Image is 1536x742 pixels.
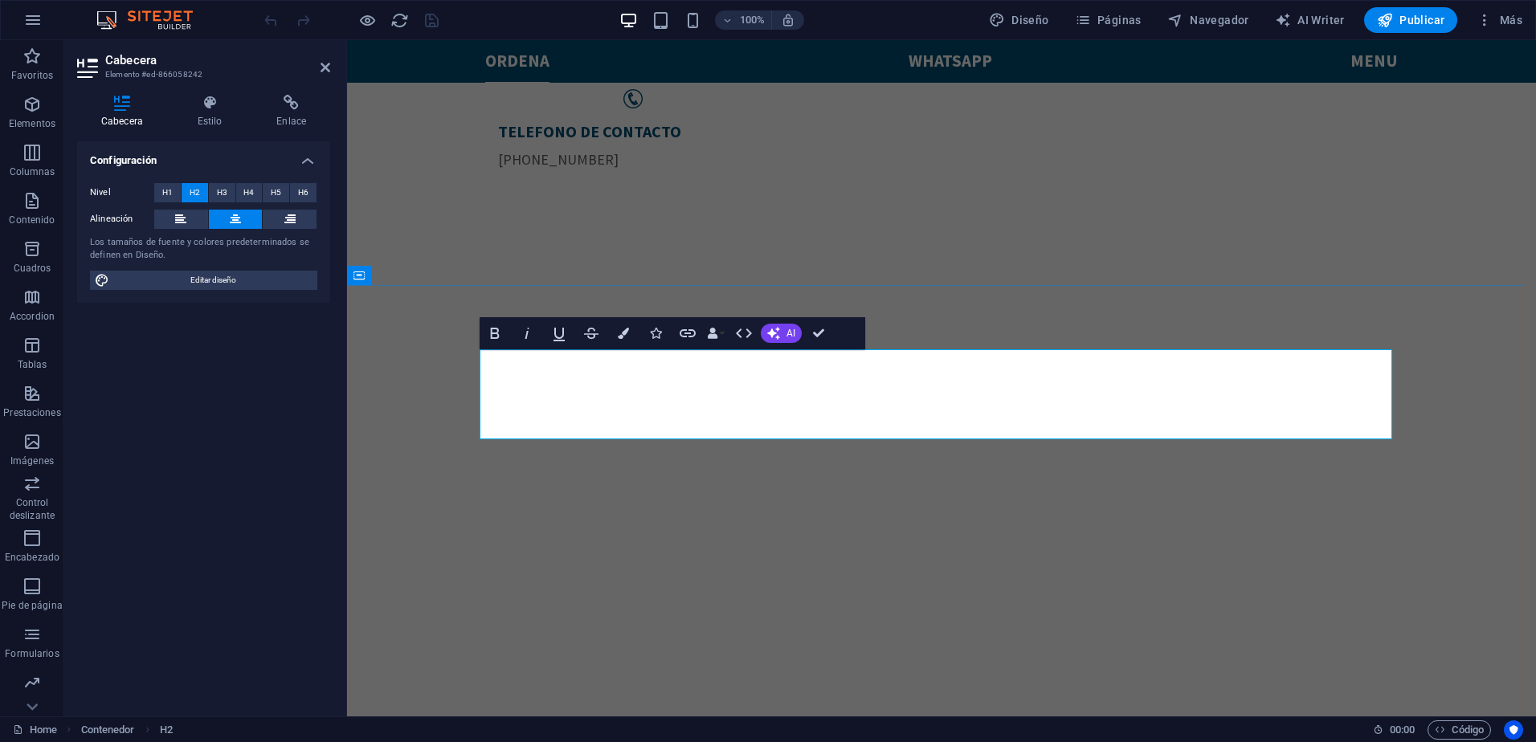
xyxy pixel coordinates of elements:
[672,317,703,349] button: Link
[81,720,173,740] nav: breadcrumb
[160,720,173,740] span: Haz clic para seleccionar y doble clic para editar
[1435,720,1484,740] span: Código
[13,720,57,740] a: Haz clic para cancelar la selección y doble clic para abrir páginas
[190,183,200,202] span: H2
[90,236,317,263] div: Los tamaños de fuente y colores predeterminados se definen en Diseño.
[77,141,330,170] h4: Configuración
[1075,12,1142,28] span: Páginas
[10,695,54,708] p: Marketing
[105,67,298,82] h3: Elemento #ed-866058242
[608,317,639,349] button: Colors
[989,12,1049,28] span: Diseño
[390,10,409,30] button: reload
[3,406,60,419] p: Prestaciones
[10,455,54,467] p: Imágenes
[174,95,253,128] h4: Estilo
[14,262,51,275] p: Cuadros
[81,720,135,740] span: Haz clic para seleccionar y doble clic para editar
[9,214,55,226] p: Contenido
[1275,12,1345,28] span: AI Writer
[480,317,510,349] button: Bold (Ctrl+B)
[298,183,308,202] span: H6
[705,317,727,349] button: Data Bindings
[640,317,671,349] button: Icons
[1428,720,1491,740] button: Código
[90,183,154,202] label: Nivel
[271,183,281,202] span: H5
[739,10,765,30] h6: 100%
[243,183,254,202] span: H4
[92,10,213,30] img: Editor Logo
[1377,12,1445,28] span: Publicar
[209,183,235,202] button: H3
[162,183,173,202] span: H1
[290,183,317,202] button: H6
[1470,7,1529,33] button: Más
[18,358,47,371] p: Tablas
[715,10,772,30] button: 100%
[982,7,1056,33] div: Diseño (Ctrl+Alt+Y)
[11,69,53,82] p: Favoritos
[236,183,263,202] button: H4
[761,324,802,343] button: AI
[10,310,55,323] p: Accordion
[2,599,62,612] p: Pie de página
[390,11,409,30] i: Volver a cargar página
[1477,12,1522,28] span: Más
[5,647,59,660] p: Formularios
[781,13,795,27] i: Al redimensionar, ajustar el nivel de zoom automáticamente para ajustarse al dispositivo elegido.
[263,183,289,202] button: H5
[1268,7,1351,33] button: AI Writer
[1068,7,1148,33] button: Páginas
[1401,724,1403,736] span: :
[1373,720,1415,740] h6: Tiempo de la sesión
[729,317,759,349] button: HTML
[1161,7,1256,33] button: Navegador
[252,95,330,128] h4: Enlace
[576,317,607,349] button: Strikethrough
[1167,12,1249,28] span: Navegador
[5,551,59,564] p: Encabezado
[154,183,181,202] button: H1
[90,271,317,290] button: Editar diseño
[982,7,1056,33] button: Diseño
[512,317,542,349] button: Italic (Ctrl+I)
[217,183,227,202] span: H3
[10,165,55,178] p: Columnas
[803,317,834,349] button: Confirm (Ctrl+⏎)
[1364,7,1458,33] button: Publicar
[77,95,174,128] h4: Cabecera
[90,210,154,229] label: Alineación
[786,328,795,338] span: AI
[9,117,55,130] p: Elementos
[182,183,208,202] button: H2
[544,317,574,349] button: Underline (Ctrl+U)
[1504,720,1523,740] button: Usercentrics
[1390,720,1415,740] span: 00 00
[105,53,330,67] h2: Cabecera
[357,10,377,30] button: Haz clic para salir del modo de previsualización y seguir editando
[114,271,313,290] span: Editar diseño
